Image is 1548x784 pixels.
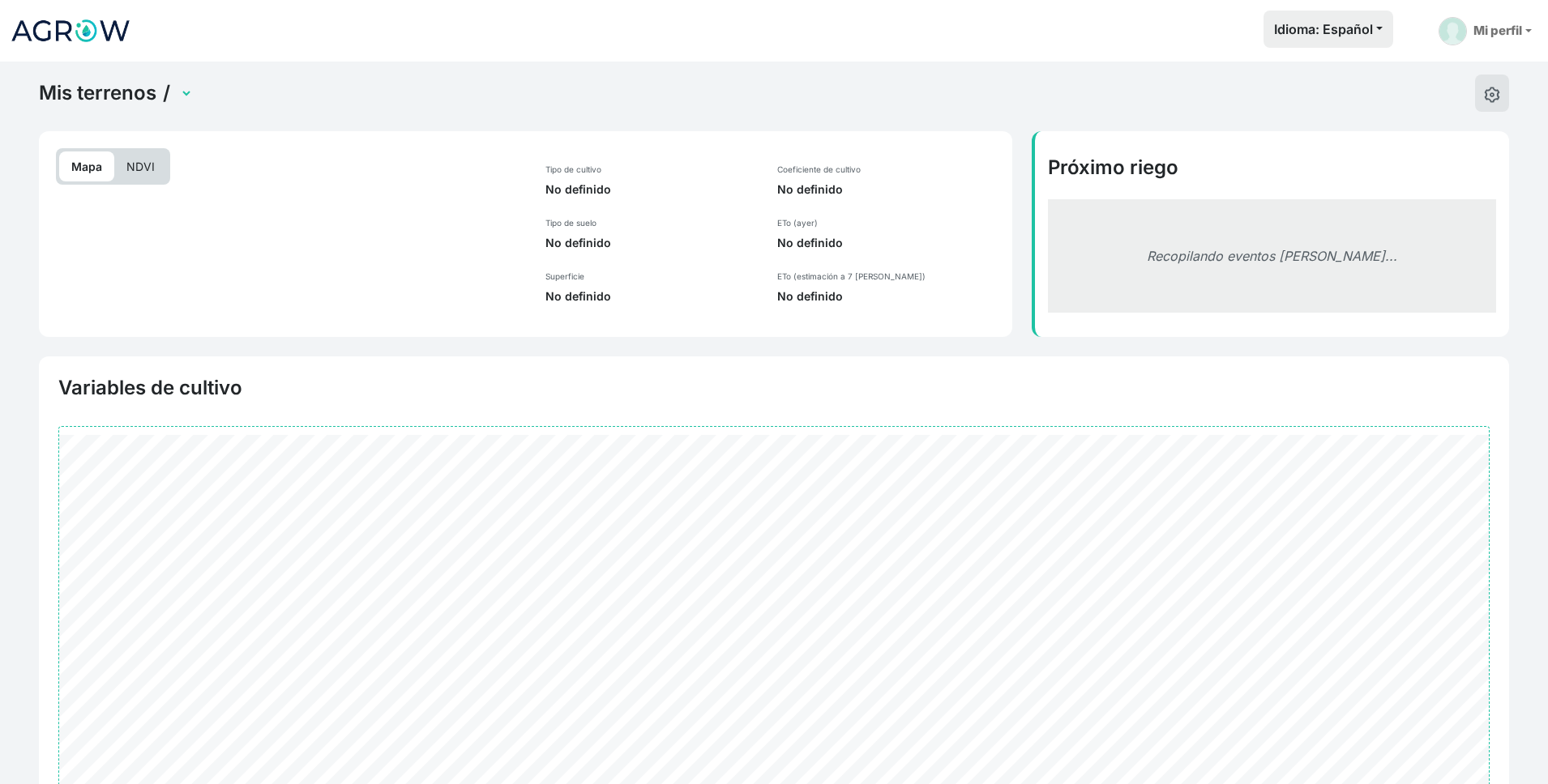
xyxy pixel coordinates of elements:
p: No definido [777,288,999,305]
p: Mapa [59,151,114,181]
p: Coeficiente de cultivo [777,164,999,175]
select: Terrain Selector [177,81,193,106]
span: / [163,81,170,105]
img: edit [1484,87,1500,103]
img: User [1439,17,1467,45]
p: No definido [545,288,758,305]
p: No definido [545,181,758,198]
p: No definido [545,235,758,251]
p: ETo (ayer) [777,217,999,228]
p: ETo (estimación a 7 [PERSON_NAME]) [777,271,999,282]
h4: Variables de cultivo [58,376,242,400]
p: No definido [777,181,999,198]
p: Tipo de suelo [545,217,758,228]
em: Recopilando eventos [PERSON_NAME]... [1147,248,1397,264]
img: Agrow Analytics [10,11,131,51]
a: Mi perfil [1432,11,1538,52]
p: Superficie [545,271,758,282]
h4: Próximo riego [1048,156,1496,180]
p: NDVI [114,151,167,181]
p: No definido [777,235,999,251]
p: Tipo de cultivo [545,164,758,175]
button: Idioma: Español [1264,11,1393,48]
a: Mis terrenos [39,81,156,105]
